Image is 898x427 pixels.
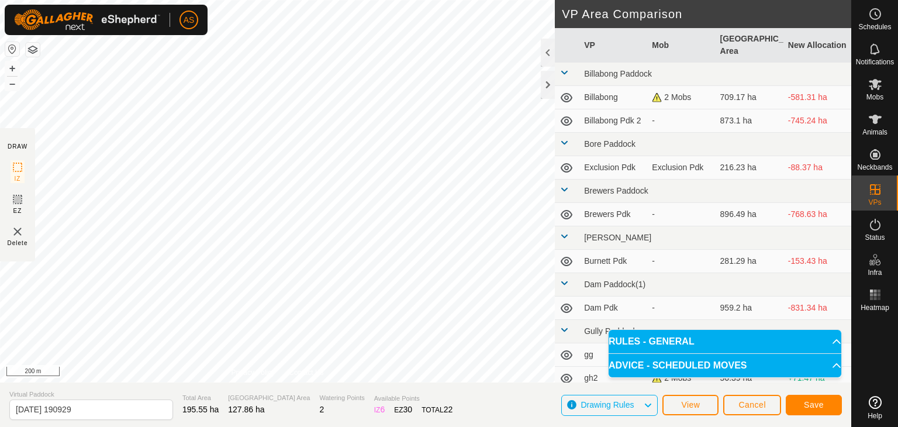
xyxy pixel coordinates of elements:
[26,43,40,57] button: Map Layers
[394,404,412,416] div: EZ
[861,304,889,311] span: Heatmap
[783,203,851,226] td: -768.63 ha
[13,206,22,215] span: EZ
[858,23,891,30] span: Schedules
[783,156,851,180] td: -88.37 ha
[783,86,851,109] td: -581.31 ha
[5,42,19,56] button: Reset Map
[866,94,883,101] span: Mobs
[856,58,894,66] span: Notifications
[862,129,887,136] span: Animals
[804,400,824,409] span: Save
[584,326,637,336] span: Gully Paddock
[868,269,882,276] span: Infra
[403,405,413,414] span: 30
[868,199,881,206] span: VPs
[716,109,783,133] td: 873.1 ha
[584,280,645,289] span: Dam Paddock(1)
[865,234,885,241] span: Status
[716,86,783,109] td: 709.17 ha
[182,405,219,414] span: 195.55 ha
[652,255,710,267] div: -
[228,393,310,403] span: [GEOGRAPHIC_DATA] Area
[584,69,652,78] span: Billabong Paddock
[647,28,715,63] th: Mob
[380,405,385,414] span: 6
[182,393,219,403] span: Total Area
[716,297,783,320] td: 959.2 ha
[662,395,719,415] button: View
[609,361,747,370] span: ADVICE - SCHEDULED MOVES
[11,225,25,239] img: VP
[579,203,647,226] td: Brewers Pdk
[783,28,851,63] th: New Allocation
[738,400,766,409] span: Cancel
[374,404,385,416] div: IZ
[652,115,710,127] div: -
[716,156,783,180] td: 216.23 ha
[581,400,634,409] span: Drawing Rules
[783,109,851,133] td: -745.24 ha
[723,395,781,415] button: Cancel
[579,297,647,320] td: Dam Pdk
[652,208,710,221] div: -
[716,203,783,226] td: 896.49 ha
[868,412,882,419] span: Help
[652,91,710,104] div: 2 Mobs
[228,405,264,414] span: 127.86 ha
[716,250,783,273] td: 281.29 ha
[681,400,700,409] span: View
[14,9,160,30] img: Gallagher Logo
[9,390,173,400] span: Virtual Paddock
[579,28,647,63] th: VP
[232,367,275,378] a: Privacy Policy
[584,186,648,195] span: Brewers Paddock
[579,343,647,367] td: gg
[444,405,453,414] span: 22
[609,330,841,353] p-accordion-header: RULES - GENERAL
[584,233,651,242] span: [PERSON_NAME]
[584,139,635,149] span: Bore Paddock
[652,161,710,174] div: Exclusion Pdk
[652,302,710,314] div: -
[15,174,21,183] span: IZ
[783,250,851,273] td: -153.43 ha
[786,395,842,415] button: Save
[579,367,647,390] td: gh2
[609,354,841,377] p-accordion-header: ADVICE - SCHEDULED MOVES
[562,7,851,21] h2: VP Area Comparison
[422,404,453,416] div: TOTAL
[319,393,364,403] span: Watering Points
[579,86,647,109] td: Billabong
[579,250,647,273] td: Burnett Pdk
[319,405,324,414] span: 2
[609,337,695,346] span: RULES - GENERAL
[579,156,647,180] td: Exclusion Pdk
[579,109,647,133] td: Billabong Pdk 2
[8,142,27,151] div: DRAW
[716,28,783,63] th: [GEOGRAPHIC_DATA] Area
[783,297,851,320] td: -831.34 ha
[8,239,28,247] span: Delete
[852,391,898,424] a: Help
[857,164,892,171] span: Neckbands
[184,14,195,26] span: AS
[374,394,453,404] span: Available Points
[5,61,19,75] button: +
[5,77,19,91] button: –
[289,367,323,378] a: Contact Us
